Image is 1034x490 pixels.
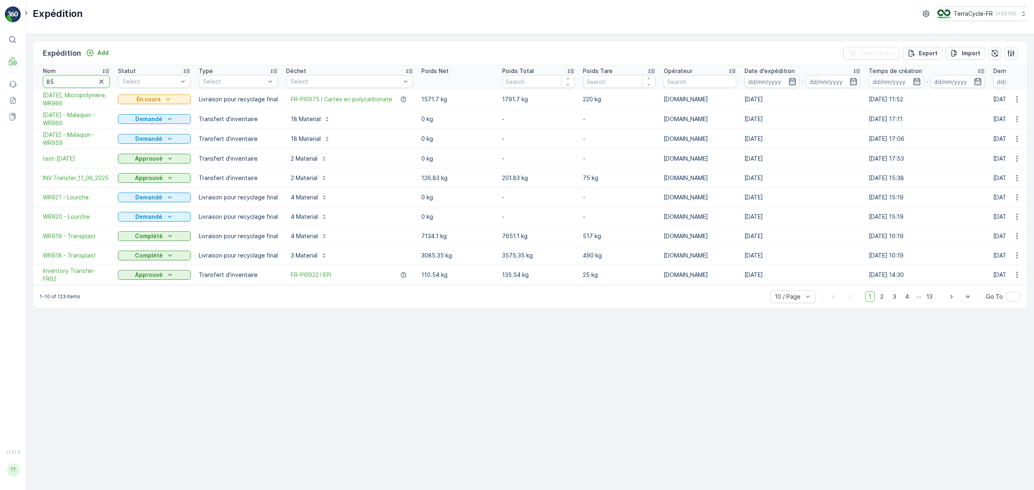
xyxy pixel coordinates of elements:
[43,193,110,201] span: WR921 - Lourche
[83,48,112,58] button: Add
[664,271,736,279] p: [DOMAIN_NAME]
[664,115,736,123] p: [DOMAIN_NAME]
[199,135,278,143] p: Transfert d’inventaire
[865,291,875,302] span: 1
[865,168,989,188] td: [DATE] 15:38
[286,230,332,243] button: 4 Material
[135,115,162,123] p: Demandé
[43,48,81,59] p: Expédition
[996,10,1016,17] p: ( +02:00 )
[290,77,401,86] p: Select
[118,212,191,222] button: Demandé
[291,135,321,143] p: 18 Material
[502,251,575,260] p: 3575.35 kg
[926,77,929,86] p: -
[421,232,494,240] p: 7134.1 kg
[889,291,900,302] span: 3
[286,152,332,165] button: 2 Material
[137,95,161,103] p: En cours
[199,271,278,279] p: Transfert d’inventaire
[664,193,736,201] p: [DOMAIN_NAME]
[740,109,865,129] td: [DATE]
[876,291,887,302] span: 2
[903,47,942,60] button: Export
[916,291,921,302] p: ...
[421,251,494,260] p: 3085.35 kg
[421,193,494,201] p: 0 kg
[291,155,317,163] p: 2 Material
[291,95,392,103] a: FR-PI0075 I Cartes en polycarbonate
[421,67,449,75] p: Poids Net
[865,129,989,149] td: [DATE] 17:06
[664,174,736,182] p: [DOMAIN_NAME]
[135,251,163,260] p: Complété
[865,109,989,129] td: [DATE] 17:11
[135,271,163,279] p: Approuvé
[291,251,317,260] p: 3 Material
[135,213,162,221] p: Demandé
[421,135,494,143] p: 0 kg
[930,75,986,88] input: dd/mm/yyyy
[843,47,899,60] button: Clear Filters
[902,291,913,302] span: 4
[5,456,21,484] button: TT
[199,67,213,75] p: Type
[583,135,656,143] p: -
[502,67,534,75] p: Poids Total
[664,67,692,75] p: Opérateur
[118,67,136,75] p: Statut
[865,90,989,109] td: [DATE] 11:52
[962,49,980,57] p: Import
[865,207,989,226] td: [DATE] 15:19
[664,232,736,240] p: [DOMAIN_NAME]
[199,251,278,260] p: Livraison pour recyclage final
[806,75,861,88] input: dd/mm/yyyy
[291,193,318,201] p: 4 Material
[199,174,278,182] p: Transfert d’inventaire
[583,213,656,221] p: -
[118,251,191,260] button: Complété
[135,174,163,182] p: Approuvé
[502,193,575,201] p: -
[502,271,575,279] p: 135.54 kg
[43,91,110,107] span: [DATE], Micropolymere, WR966
[502,155,575,163] p: -
[583,155,656,163] p: -
[5,450,21,454] span: v 1.51.0
[291,271,331,279] a: FR-PI0022 I EPI
[740,90,865,109] td: [DATE]
[97,49,109,57] p: Add
[135,193,162,201] p: Demandé
[869,67,922,75] p: Temps de création
[664,135,736,143] p: [DOMAIN_NAME]
[118,270,191,280] button: Approuvé
[43,267,110,283] a: Inventory Transfer- FR02
[421,115,494,123] p: 0 kg
[421,271,494,279] p: 110.54 kg
[865,265,989,285] td: [DATE] 14:30
[199,193,278,201] p: Livraison pour recyclage final
[199,115,278,123] p: Transfert d’inventaire
[937,6,1028,21] button: TerraCycle-FR(+02:00)
[43,111,110,127] span: [DATE] - Malaquin - WR960
[135,232,163,240] p: Complété
[865,246,989,265] td: [DATE] 10:19
[286,67,306,75] p: Déchet
[744,75,800,88] input: dd/mm/yyyy
[43,174,110,182] span: INV Transfer_11_06_2025
[118,154,191,163] button: Approuvé
[43,131,110,147] a: 27.08.2025 - Malaquin - WR959
[740,246,865,265] td: [DATE]
[583,232,656,240] p: 517 kg
[919,49,937,57] p: Export
[583,193,656,201] p: -
[291,213,318,221] p: 4 Material
[740,226,865,246] td: [DATE]
[583,75,656,88] input: Search
[502,213,575,221] p: -
[122,77,178,86] p: Select
[740,149,865,168] td: [DATE]
[291,115,321,123] p: 18 Material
